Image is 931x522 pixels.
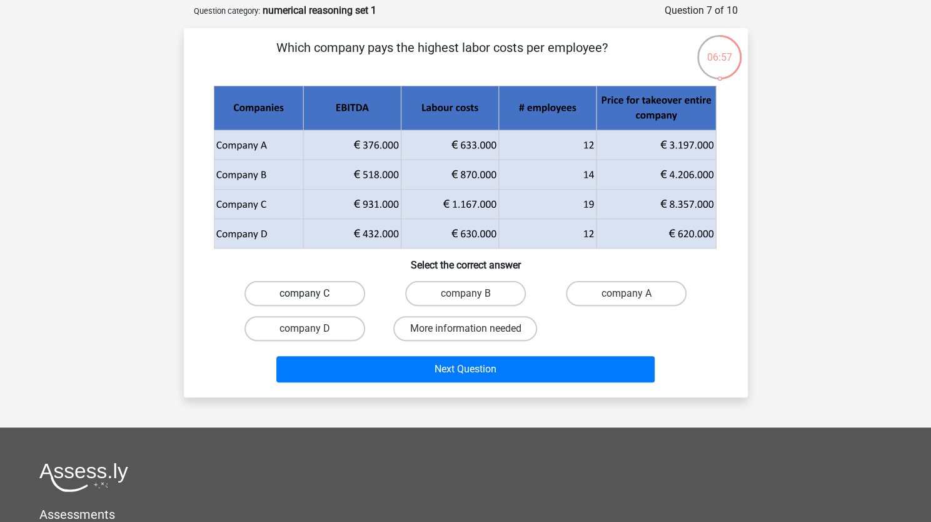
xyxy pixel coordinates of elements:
label: company D [244,316,365,341]
h5: Assessments [39,507,892,522]
label: company B [405,281,526,306]
img: Assessly logo [39,463,128,492]
small: Question category: [194,6,260,16]
p: Which company pays the highest labor costs per employee? [204,38,681,76]
div: Question 7 of 10 [665,3,738,18]
strong: numerical reasoning set 1 [263,4,376,16]
h6: Select the correct answer [204,249,728,271]
div: 06:57 [696,34,743,65]
button: Next Question [276,356,655,382]
label: company A [566,281,687,306]
label: company C [244,281,365,306]
label: More information needed [393,316,537,341]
